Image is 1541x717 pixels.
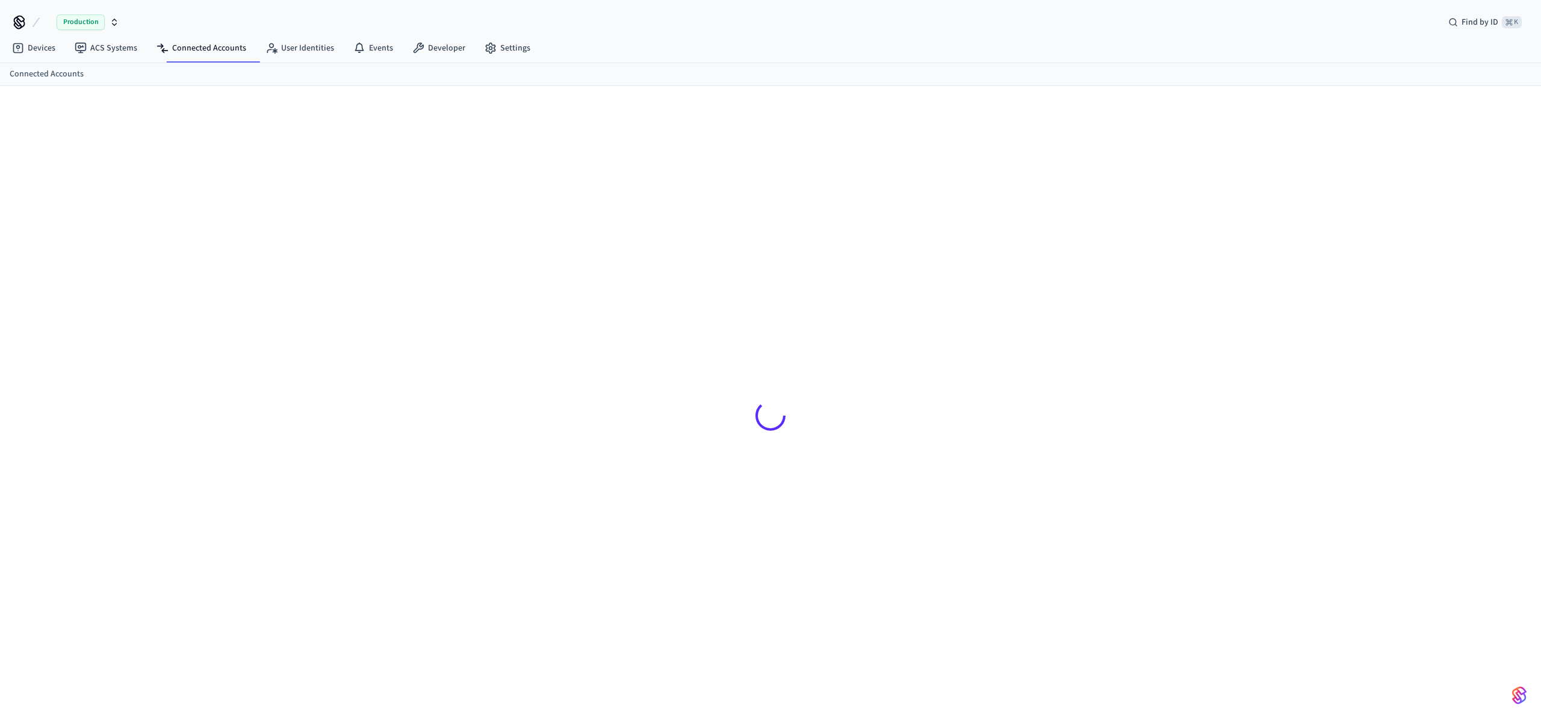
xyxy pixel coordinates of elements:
a: Events [344,37,403,59]
img: SeamLogoGradient.69752ec5.svg [1512,686,1527,705]
span: Production [57,14,105,30]
span: Find by ID [1462,16,1498,28]
a: Settings [475,37,540,59]
a: ACS Systems [65,37,147,59]
div: Find by ID⌘ K [1439,11,1531,33]
a: Developer [403,37,475,59]
a: User Identities [256,37,344,59]
a: Connected Accounts [10,68,84,81]
span: ⌘ K [1502,16,1522,28]
a: Devices [2,37,65,59]
a: Connected Accounts [147,37,256,59]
